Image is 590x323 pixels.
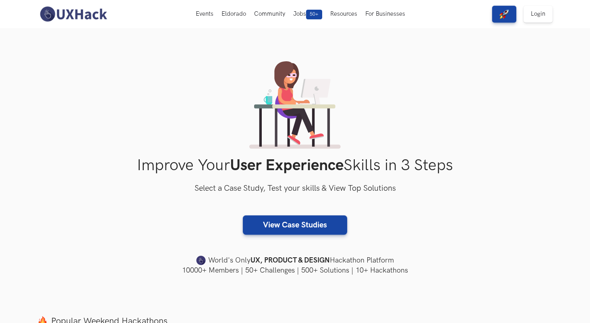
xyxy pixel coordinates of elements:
[499,9,509,19] img: rocket
[37,265,553,275] h4: 10000+ Members | 50+ Challenges | 500+ Solutions | 10+ Hackathons
[196,255,206,266] img: uxhack-favicon-image.png
[37,182,553,195] h3: Select a Case Study, Test your skills & View Top Solutions
[250,255,330,266] strong: UX, PRODUCT & DESIGN
[37,6,109,23] img: UXHack-logo.png
[306,10,322,19] span: 50+
[524,6,553,23] a: Login
[249,61,341,149] img: lady working on laptop
[243,215,347,235] a: View Case Studies
[37,255,553,266] h4: World's Only Hackathon Platform
[37,156,553,175] h1: Improve Your Skills in 3 Steps
[230,156,344,175] strong: User Experience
